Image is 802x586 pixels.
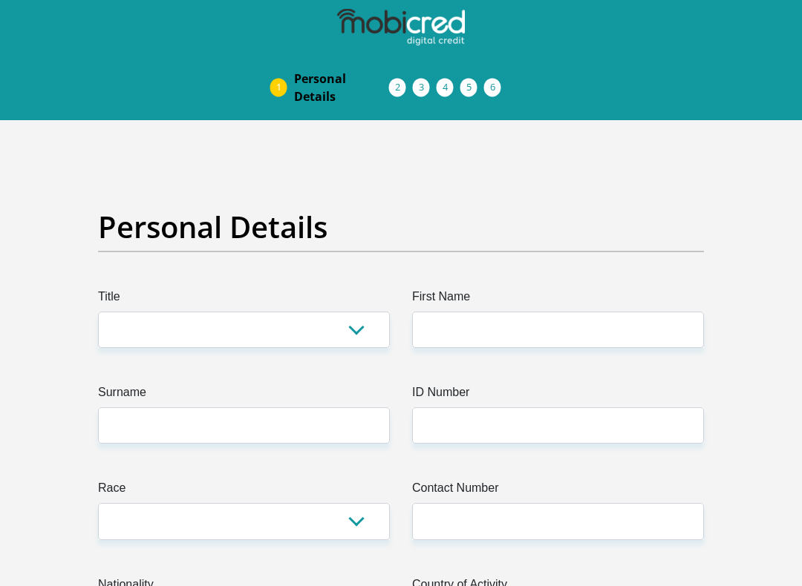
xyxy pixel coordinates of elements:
[412,288,704,312] label: First Name
[412,383,704,407] label: ID Number
[412,407,704,444] input: ID Number
[412,312,704,348] input: First Name
[98,288,390,312] label: Title
[98,383,390,407] label: Surname
[412,503,704,539] input: Contact Number
[98,479,390,503] label: Race
[98,407,390,444] input: Surname
[337,9,465,46] img: mobicred logo
[282,64,401,111] a: PersonalDetails
[294,70,389,105] span: Personal Details
[412,479,704,503] label: Contact Number
[98,209,704,245] h2: Personal Details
